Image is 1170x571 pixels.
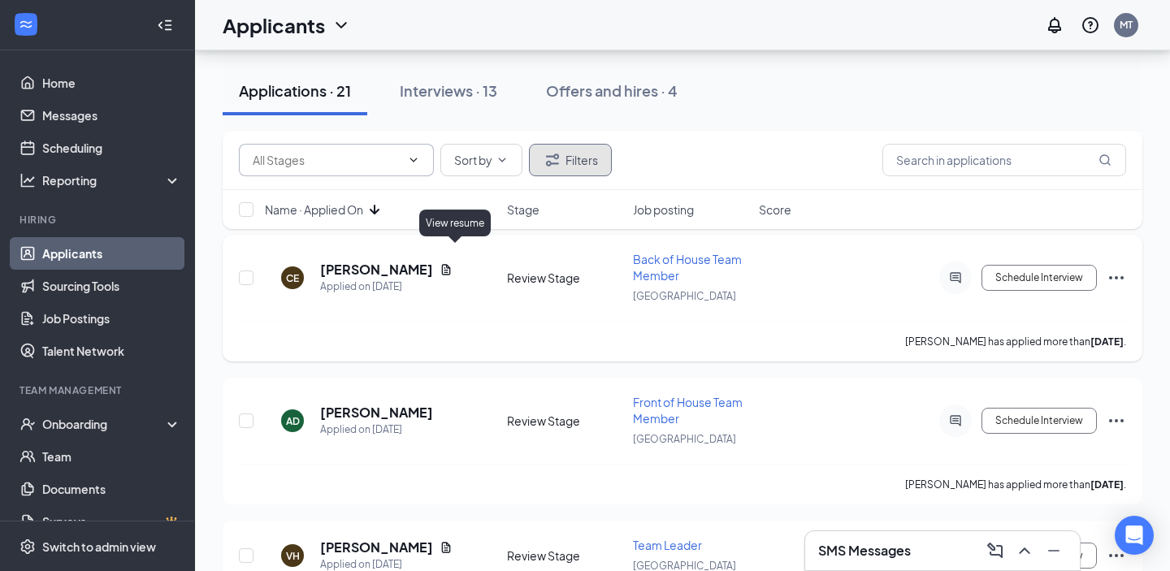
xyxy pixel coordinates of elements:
[320,404,433,422] h5: [PERSON_NAME]
[440,263,453,276] svg: Document
[1041,538,1067,564] button: Minimize
[42,237,181,270] a: Applicants
[42,302,181,335] a: Job Postings
[440,541,453,554] svg: Document
[633,538,702,552] span: Team Leader
[42,335,181,367] a: Talent Network
[42,132,181,164] a: Scheduling
[223,11,325,39] h1: Applicants
[882,144,1126,176] input: Search in applications
[286,414,300,428] div: AD
[1081,15,1100,35] svg: QuestionInfo
[633,201,694,218] span: Job posting
[1107,411,1126,430] svg: Ellipses
[946,271,965,284] svg: ActiveChat
[42,416,167,432] div: Onboarding
[253,151,401,169] input: All Stages
[1107,546,1126,565] svg: Ellipses
[286,271,299,285] div: CE
[1098,154,1111,167] svg: MagnifyingGlass
[496,154,509,167] svg: ChevronDown
[982,538,1008,564] button: ComposeMessage
[1044,541,1064,560] svg: Minimize
[42,172,182,188] div: Reporting
[331,15,351,35] svg: ChevronDown
[1045,15,1064,35] svg: Notifications
[18,16,34,32] svg: WorkstreamLogo
[454,154,492,166] span: Sort by
[320,279,453,295] div: Applied on [DATE]
[633,395,743,426] span: Front of House Team Member
[19,172,36,188] svg: Analysis
[633,290,736,302] span: [GEOGRAPHIC_DATA]
[419,210,491,236] div: View resume
[440,144,522,176] button: Sort byChevronDown
[1090,478,1124,491] b: [DATE]
[905,335,1126,348] p: [PERSON_NAME] has applied more than .
[1012,538,1038,564] button: ChevronUp
[1120,18,1133,32] div: MT
[543,150,562,170] svg: Filter
[529,144,612,176] button: Filter Filters
[19,213,178,227] div: Hiring
[42,505,181,538] a: SurveysCrown
[42,67,181,99] a: Home
[946,414,965,427] svg: ActiveChat
[157,17,173,33] svg: Collapse
[265,201,363,218] span: Name · Applied On
[905,478,1126,491] p: [PERSON_NAME] has applied more than .
[1090,335,1124,348] b: [DATE]
[1015,541,1034,560] svg: ChevronUp
[981,265,1097,291] button: Schedule Interview
[19,416,36,432] svg: UserCheck
[633,433,736,445] span: [GEOGRAPHIC_DATA]
[42,473,181,505] a: Documents
[42,270,181,302] a: Sourcing Tools
[239,80,351,101] div: Applications · 21
[546,80,678,101] div: Offers and hires · 4
[320,261,433,279] h5: [PERSON_NAME]
[818,542,911,560] h3: SMS Messages
[42,440,181,473] a: Team
[19,383,178,397] div: Team Management
[759,201,791,218] span: Score
[407,154,420,167] svg: ChevronDown
[365,200,384,219] svg: ArrowDown
[320,422,433,438] div: Applied on [DATE]
[986,541,1005,560] svg: ComposeMessage
[19,539,36,555] svg: Settings
[1107,268,1126,288] svg: Ellipses
[507,201,539,218] span: Stage
[286,549,300,563] div: VH
[320,539,433,556] h5: [PERSON_NAME]
[42,99,181,132] a: Messages
[507,270,623,286] div: Review Stage
[1115,516,1154,555] div: Open Intercom Messenger
[507,547,623,564] div: Review Stage
[42,539,156,555] div: Switch to admin view
[981,408,1097,434] button: Schedule Interview
[400,80,497,101] div: Interviews · 13
[507,413,623,429] div: Review Stage
[633,252,742,283] span: Back of House Team Member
